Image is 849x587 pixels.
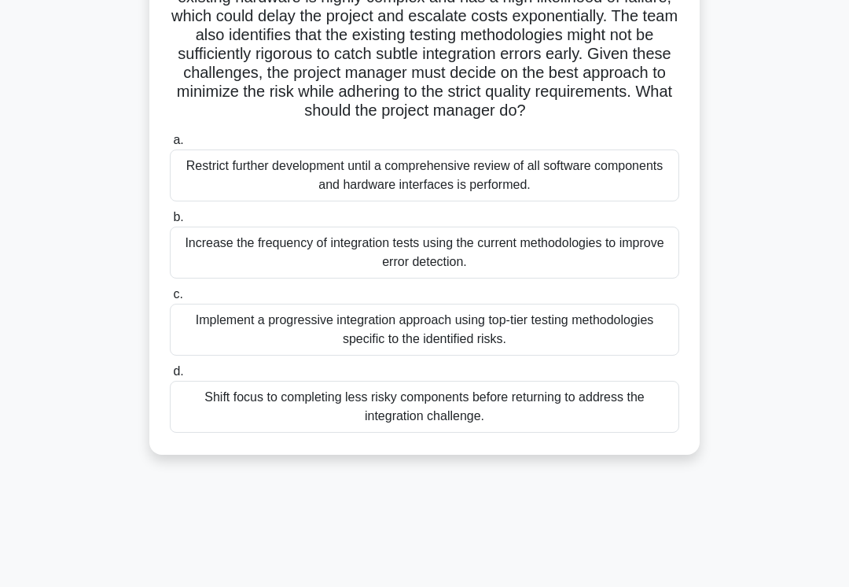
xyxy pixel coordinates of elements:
[173,210,183,223] span: b.
[170,150,679,201] div: Restrict further development until a comprehensive review of all software components and hardware...
[170,304,679,356] div: Implement a progressive integration approach using top-tier testing methodologies specific to the...
[170,227,679,279] div: Increase the frequency of integration tests using the current methodologies to improve error dete...
[173,364,183,378] span: d.
[173,133,183,146] span: a.
[170,381,679,433] div: Shift focus to completing less risky components before returning to address the integration chall...
[173,287,182,301] span: c.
